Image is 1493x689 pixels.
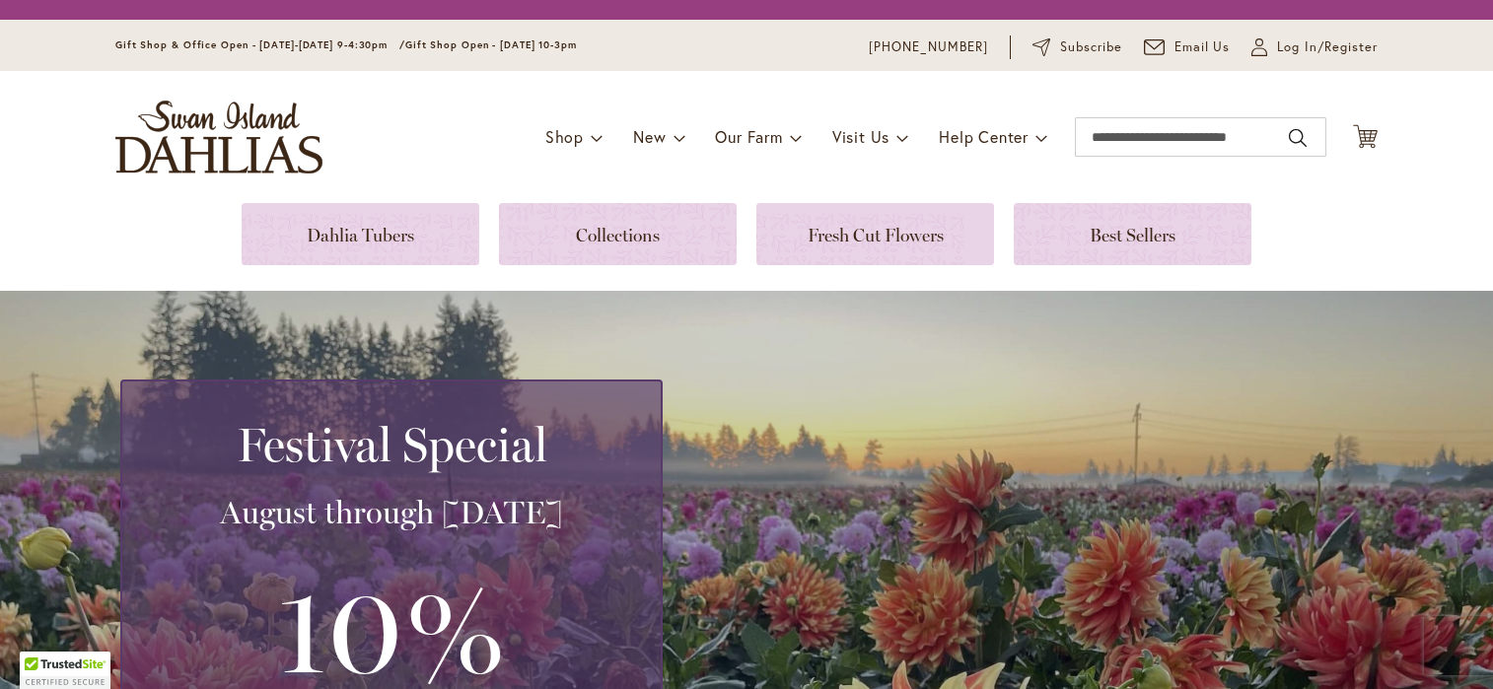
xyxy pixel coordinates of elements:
[1251,37,1378,57] a: Log In/Register
[115,101,322,173] a: store logo
[1060,37,1122,57] span: Subscribe
[545,126,584,147] span: Shop
[939,126,1029,147] span: Help Center
[869,37,988,57] a: [PHONE_NUMBER]
[633,126,666,147] span: New
[146,493,637,532] h3: August through [DATE]
[715,126,782,147] span: Our Farm
[115,38,405,51] span: Gift Shop & Office Open - [DATE]-[DATE] 9-4:30pm /
[1144,37,1231,57] a: Email Us
[1032,37,1122,57] a: Subscribe
[1174,37,1231,57] span: Email Us
[405,38,577,51] span: Gift Shop Open - [DATE] 10-3pm
[1289,122,1307,154] button: Search
[146,417,637,472] h2: Festival Special
[832,126,889,147] span: Visit Us
[1277,37,1378,57] span: Log In/Register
